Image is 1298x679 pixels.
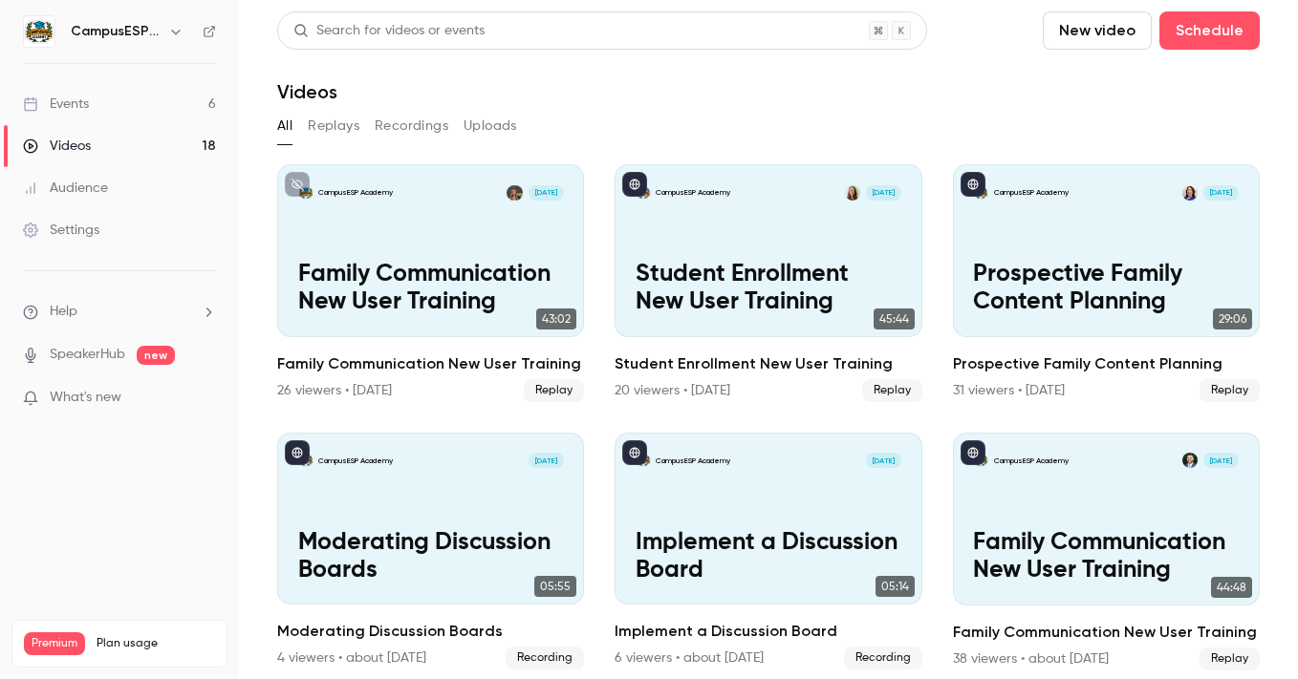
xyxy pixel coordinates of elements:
div: 31 viewers • [DATE] [953,381,1065,400]
h6: CampusESP Academy [71,22,161,41]
a: SpeakerHub [50,345,125,365]
button: published [961,440,985,465]
span: Help [50,302,77,322]
a: Implement a Discussion BoardCampusESP Academy[DATE]Implement a Discussion Board05:14Implement a D... [615,433,921,670]
span: What's new [50,388,121,408]
div: Search for videos or events [293,21,485,41]
button: published [622,440,647,465]
h2: Moderating Discussion Boards [277,620,584,643]
p: Moderating Discussion Boards [298,529,564,584]
a: Family Communication New User TrainingCampusESP AcademyAlbert Perera[DATE]Family Communication Ne... [953,433,1260,670]
button: New video [1043,11,1152,50]
li: Family Communication New User Training [277,164,584,402]
a: Family Communication New User TrainingCampusESP AcademyMira Gandhi[DATE]Family Communication New ... [277,164,584,402]
a: Prospective Family Content PlanningCampusESP AcademyKerri Meeks-Griffin[DATE]Prospective Family C... [953,164,1260,402]
li: Implement a Discussion Board [615,433,921,670]
span: 29:06 [1213,308,1252,329]
section: Videos [277,11,1260,668]
div: Videos [23,137,91,156]
h2: Prospective Family Content Planning [953,352,1260,375]
span: new [137,346,175,365]
span: Replay [1200,379,1260,402]
button: All [277,111,292,141]
div: Audience [23,179,108,198]
img: Kerri Meeks-Griffin [1182,185,1198,201]
p: CampusESP Academy [994,456,1069,466]
span: [DATE] [529,453,564,468]
h1: Videos [277,80,337,103]
li: Family Communication New User Training [953,433,1260,670]
div: 6 viewers • about [DATE] [615,648,764,668]
span: Replay [862,379,922,402]
span: Replay [524,379,584,402]
button: published [961,172,985,197]
span: [DATE] [1203,185,1239,201]
h2: Family Communication New User Training [277,352,584,375]
li: Prospective Family Content Planning [953,164,1260,402]
p: CampusESP Academy [318,456,393,466]
span: [DATE] [1203,453,1239,468]
span: Plan usage [97,636,215,651]
span: [DATE] [866,453,901,468]
div: 38 viewers • about [DATE] [953,649,1109,668]
button: Schedule [1159,11,1260,50]
li: Student Enrollment New User Training [615,164,921,402]
li: help-dropdown-opener [23,302,216,322]
button: published [285,440,310,465]
span: Recording [844,647,922,669]
p: CampusESP Academy [656,187,730,198]
p: Family Communication New User Training [973,529,1239,584]
div: Events [23,95,89,114]
iframe: Noticeable Trigger [193,390,216,407]
button: Replays [308,111,359,141]
span: Premium [24,632,85,655]
div: 26 viewers • [DATE] [277,381,392,400]
div: 4 viewers • about [DATE] [277,648,426,668]
span: 43:02 [536,308,576,329]
div: Settings [23,221,99,240]
img: Mira Gandhi [507,185,522,201]
span: 05:55 [534,576,576,597]
p: Implement a Discussion Board [636,529,901,584]
span: 45:44 [874,308,915,329]
img: Mairin Matthews [845,185,860,201]
h2: Implement a Discussion Board [615,620,921,643]
img: CampusESP Academy [24,16,54,47]
button: Uploads [464,111,517,141]
img: Albert Perera [1182,453,1198,468]
span: 05:14 [876,576,915,597]
p: CampusESP Academy [656,456,730,466]
h2: Student Enrollment New User Training [615,352,921,375]
p: Prospective Family Content Planning [973,261,1239,316]
p: CampusESP Academy [994,187,1069,198]
span: 44:48 [1211,577,1252,598]
span: [DATE] [529,185,564,201]
button: published [622,172,647,197]
h2: Family Communication New User Training [953,621,1260,644]
span: Replay [1200,647,1260,670]
button: unpublished [285,172,310,197]
span: Recording [506,647,584,669]
button: Recordings [375,111,448,141]
a: Moderating Discussion BoardsCampusESP Academy[DATE]Moderating Discussion Boards05:55Moderating Di... [277,433,584,670]
p: Student Enrollment New User Training [636,261,901,316]
p: Family Communication New User Training [298,261,564,316]
a: Student Enrollment New User TrainingCampusESP AcademyMairin Matthews[DATE]Student Enrollment New ... [615,164,921,402]
span: [DATE] [866,185,901,201]
p: CampusESP Academy [318,187,393,198]
div: 20 viewers • [DATE] [615,381,730,400]
li: Moderating Discussion Boards [277,433,584,670]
